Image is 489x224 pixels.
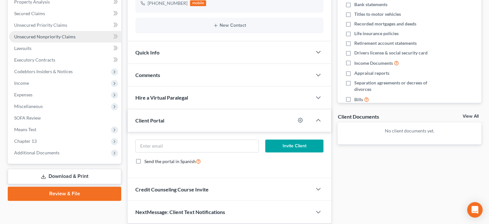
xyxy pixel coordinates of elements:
[136,140,258,152] input: Enter email
[14,150,59,155] span: Additional Documents
[14,115,41,121] span: SOFA Review
[14,127,36,132] span: Means Test
[9,31,121,43] a: Unsecured Nonpriority Claims
[9,19,121,31] a: Unsecured Priority Claims
[14,138,37,144] span: Chapter 13
[354,70,389,76] span: Appraisal reports
[354,50,428,56] span: Drivers license & social security card
[135,117,164,123] span: Client Portal
[135,49,159,55] span: Quick Info
[343,128,476,134] p: No client documents yet.
[265,140,324,152] button: Invite Client
[8,187,121,201] a: Review & File
[14,69,73,74] span: Codebtors Insiders & Notices
[354,96,363,103] span: Bills
[14,57,55,63] span: Executory Contracts
[463,114,479,119] a: View All
[354,40,417,46] span: Retirement account statements
[14,92,32,97] span: Expenses
[354,80,440,93] span: Separation agreements or decrees of divorces
[135,209,225,215] span: NextMessage: Client Text Notifications
[135,72,160,78] span: Comments
[190,0,206,6] div: mobile
[14,103,43,109] span: Miscellaneous
[8,169,121,184] a: Download & Print
[135,94,188,101] span: Hire a Virtual Paralegal
[338,113,379,120] div: Client Documents
[467,202,483,218] div: Open Intercom Messenger
[135,186,209,192] span: Credit Counseling Course Invite
[354,30,399,37] span: Life insurance policies
[354,21,416,27] span: Recorded mortgages and deeds
[14,11,45,16] span: Secured Claims
[9,112,121,124] a: SOFA Review
[354,11,401,17] span: Titles to motor vehicles
[9,43,121,54] a: Lawsuits
[9,8,121,19] a: Secured Claims
[144,159,196,164] span: Send the portal in Spanish
[354,1,387,8] span: Bank statements
[140,23,318,28] button: New Contact
[14,22,67,28] span: Unsecured Priority Claims
[14,45,32,51] span: Lawsuits
[9,54,121,66] a: Executory Contracts
[14,80,29,86] span: Income
[14,34,76,39] span: Unsecured Nonpriority Claims
[354,60,393,66] span: Income Documents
